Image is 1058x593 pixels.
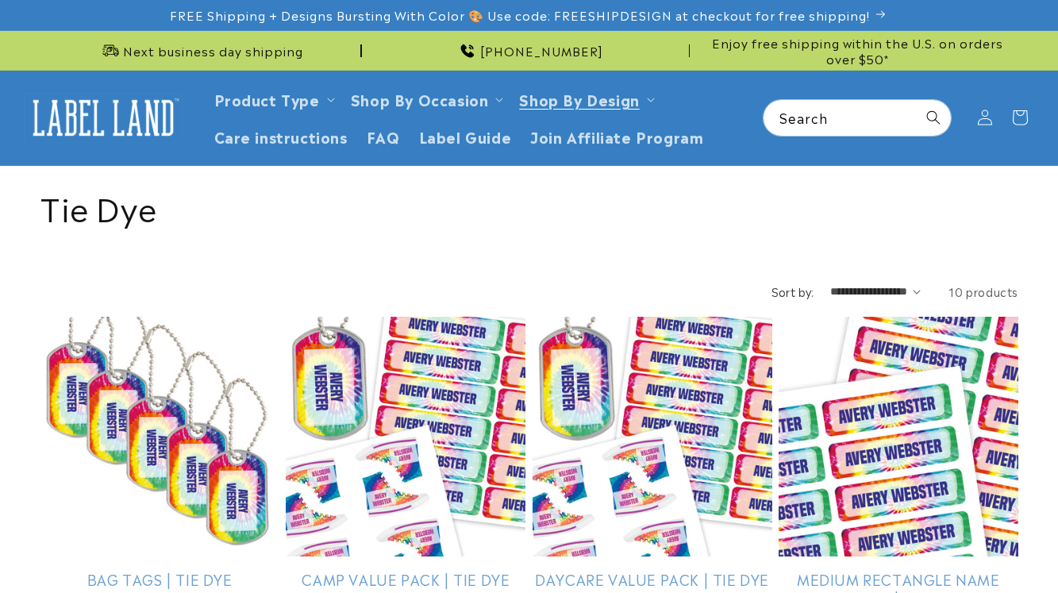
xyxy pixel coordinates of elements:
[419,127,512,145] span: Label Guide
[40,186,1018,227] h1: Tie Dye
[368,31,691,70] div: Announcement
[205,117,357,155] a: Care instructions
[480,43,603,59] span: [PHONE_NUMBER]
[214,127,348,145] span: Care instructions
[123,43,303,59] span: Next business day shipping
[948,283,1018,299] span: 10 products
[205,80,341,117] summary: Product Type
[40,570,279,588] a: Bag Tags | Tie Dye
[367,127,400,145] span: FAQ
[18,87,189,148] a: Label Land
[286,570,525,588] a: Camp Value Pack | Tie Dye
[24,93,183,142] img: Label Land
[341,80,510,117] summary: Shop By Occasion
[357,117,410,155] a: FAQ
[533,570,772,588] a: Daycare Value Pack | Tie Dye
[696,35,1018,66] span: Enjoy free shipping within the U.S. on orders over $50*
[521,117,713,155] a: Join Affiliate Program
[214,88,320,110] a: Product Type
[351,90,489,108] span: Shop By Occasion
[510,80,660,117] summary: Shop By Design
[410,117,521,155] a: Label Guide
[170,7,870,23] span: FREE Shipping + Designs Bursting With Color 🎨 Use code: FREESHIPDESIGN at checkout for free shipp...
[696,31,1018,70] div: Announcement
[530,127,703,145] span: Join Affiliate Program
[916,100,951,135] button: Search
[40,31,362,70] div: Announcement
[519,88,639,110] a: Shop By Design
[771,283,814,299] label: Sort by:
